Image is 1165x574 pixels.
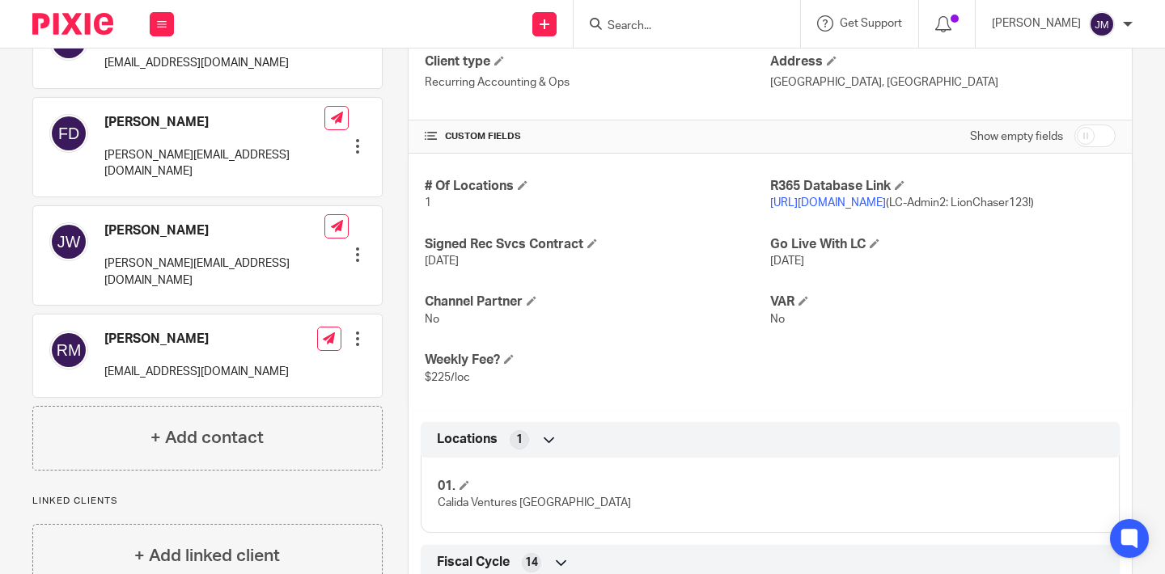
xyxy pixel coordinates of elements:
[425,293,770,310] h4: Channel Partner
[992,15,1081,32] p: [PERSON_NAME]
[425,352,770,369] h4: Weekly Fee?
[425,255,459,267] span: [DATE]
[770,178,1116,195] h4: R365 Database Link
[425,53,770,70] h4: Client type
[104,255,324,289] p: [PERSON_NAME][EMAIL_ADDRESS][DOMAIN_NAME]
[770,255,804,267] span: [DATE]
[1089,11,1115,37] img: svg%3E
[49,331,88,369] img: svg%3E
[516,432,523,448] span: 1
[425,74,770,91] p: Recurring Accounting & Ops
[606,19,752,34] input: Search
[525,555,538,571] span: 14
[438,478,770,495] h4: 01.
[840,18,902,29] span: Get Support
[425,236,770,253] h4: Signed Rec Svcs Contract
[49,114,88,153] img: svg%3E
[970,129,1063,145] label: Show empty fields
[49,222,88,261] img: svg%3E
[770,293,1116,310] h4: VAR
[425,314,439,325] span: No
[32,13,113,35] img: Pixie
[425,372,470,383] span: $225/loc
[770,53,1116,70] h4: Address
[104,147,324,180] p: [PERSON_NAME][EMAIL_ADDRESS][DOMAIN_NAME]
[437,431,498,448] span: Locations
[770,197,1034,209] span: (LC-Admin2: LionChaser123!)
[134,543,280,568] h4: + Add linked client
[104,114,324,131] h4: [PERSON_NAME]
[770,74,1116,91] p: [GEOGRAPHIC_DATA], [GEOGRAPHIC_DATA]
[770,236,1116,253] h4: Go Live With LC
[770,197,886,209] a: [URL][DOMAIN_NAME]
[104,331,289,348] h4: [PERSON_NAME]
[770,314,785,325] span: No
[104,364,289,380] p: [EMAIL_ADDRESS][DOMAIN_NAME]
[425,197,431,209] span: 1
[104,55,289,71] p: [EMAIL_ADDRESS][DOMAIN_NAME]
[425,178,770,195] h4: # Of Locations
[437,554,510,571] span: Fiscal Cycle
[32,495,383,508] p: Linked clients
[425,130,770,143] h4: CUSTOM FIELDS
[438,497,631,509] span: Calida Ventures [GEOGRAPHIC_DATA]
[150,425,264,450] h4: + Add contact
[104,222,324,239] h4: [PERSON_NAME]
